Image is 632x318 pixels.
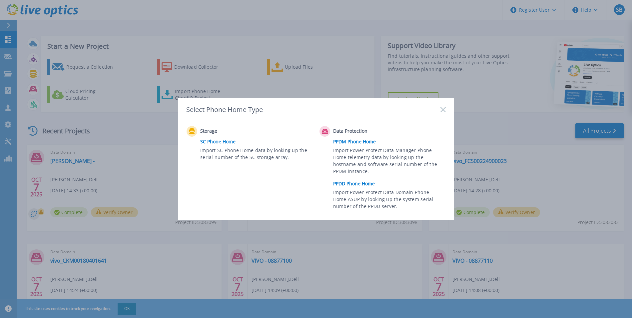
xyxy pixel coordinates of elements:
[200,127,267,135] span: Storage
[200,147,311,162] span: Import SC Phone Home data by looking up the serial number of the SC storage array.
[333,127,399,135] span: Data Protection
[333,179,449,189] a: PPDD Phone Home
[333,147,444,177] span: Import Power Protect Data Manager Phone Home telemetry data by looking up the hostname and softwa...
[333,137,449,147] a: PPDM Phone Home
[200,137,316,147] a: SC Phone Home
[186,105,264,114] div: Select Phone Home Type
[333,189,444,212] span: Import Power Protect Data Domain Phone Home ASUP by looking up the system serial number of the PP...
